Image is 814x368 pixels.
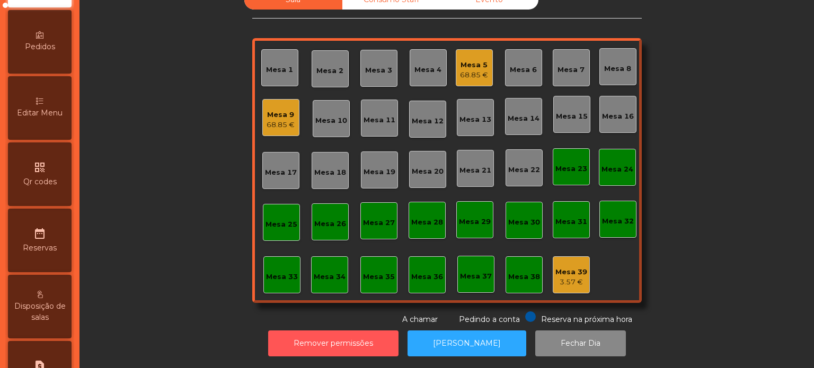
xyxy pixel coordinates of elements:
[365,65,392,76] div: Mesa 3
[556,111,588,122] div: Mesa 15
[363,272,395,282] div: Mesa 35
[555,217,587,227] div: Mesa 31
[265,167,297,178] div: Mesa 17
[412,166,444,177] div: Mesa 20
[601,164,633,175] div: Mesa 24
[459,217,491,227] div: Mesa 29
[266,272,298,282] div: Mesa 33
[267,120,295,130] div: 68.85 €
[267,110,295,120] div: Mesa 9
[558,65,585,75] div: Mesa 7
[411,272,443,282] div: Mesa 36
[602,111,634,122] div: Mesa 16
[364,115,395,125] div: Mesa 11
[414,65,441,75] div: Mesa 4
[314,219,346,229] div: Mesa 26
[33,227,46,240] i: date_range
[604,64,631,74] div: Mesa 8
[411,217,443,228] div: Mesa 28
[459,114,491,125] div: Mesa 13
[408,330,526,356] button: [PERSON_NAME]
[412,116,444,127] div: Mesa 12
[314,167,346,178] div: Mesa 18
[460,271,492,282] div: Mesa 37
[541,315,632,324] span: Reserva na próxima hora
[364,167,395,177] div: Mesa 19
[11,301,69,323] span: Disposição de salas
[460,70,488,80] div: 68.85 €
[508,217,540,228] div: Mesa 30
[315,115,347,126] div: Mesa 10
[17,107,63,119] span: Editar Menu
[535,330,626,356] button: Fechar Dia
[363,218,395,228] div: Mesa 27
[23,176,57,187] span: Qr codes
[602,216,634,227] div: Mesa 32
[508,165,540,175] div: Mesa 22
[508,272,540,282] div: Mesa 38
[316,66,343,76] div: Mesa 2
[555,277,587,288] div: 3.57 €
[314,272,346,282] div: Mesa 34
[508,113,539,124] div: Mesa 14
[266,65,293,75] div: Mesa 1
[25,41,55,52] span: Pedidos
[402,315,438,324] span: A chamar
[510,65,537,75] div: Mesa 6
[555,164,587,174] div: Mesa 23
[23,243,57,254] span: Reservas
[33,161,46,174] i: qr_code
[266,219,297,230] div: Mesa 25
[459,315,520,324] span: Pedindo a conta
[268,330,399,356] button: Remover permissões
[459,165,491,176] div: Mesa 21
[555,267,587,277] div: Mesa 39
[460,60,488,70] div: Mesa 5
